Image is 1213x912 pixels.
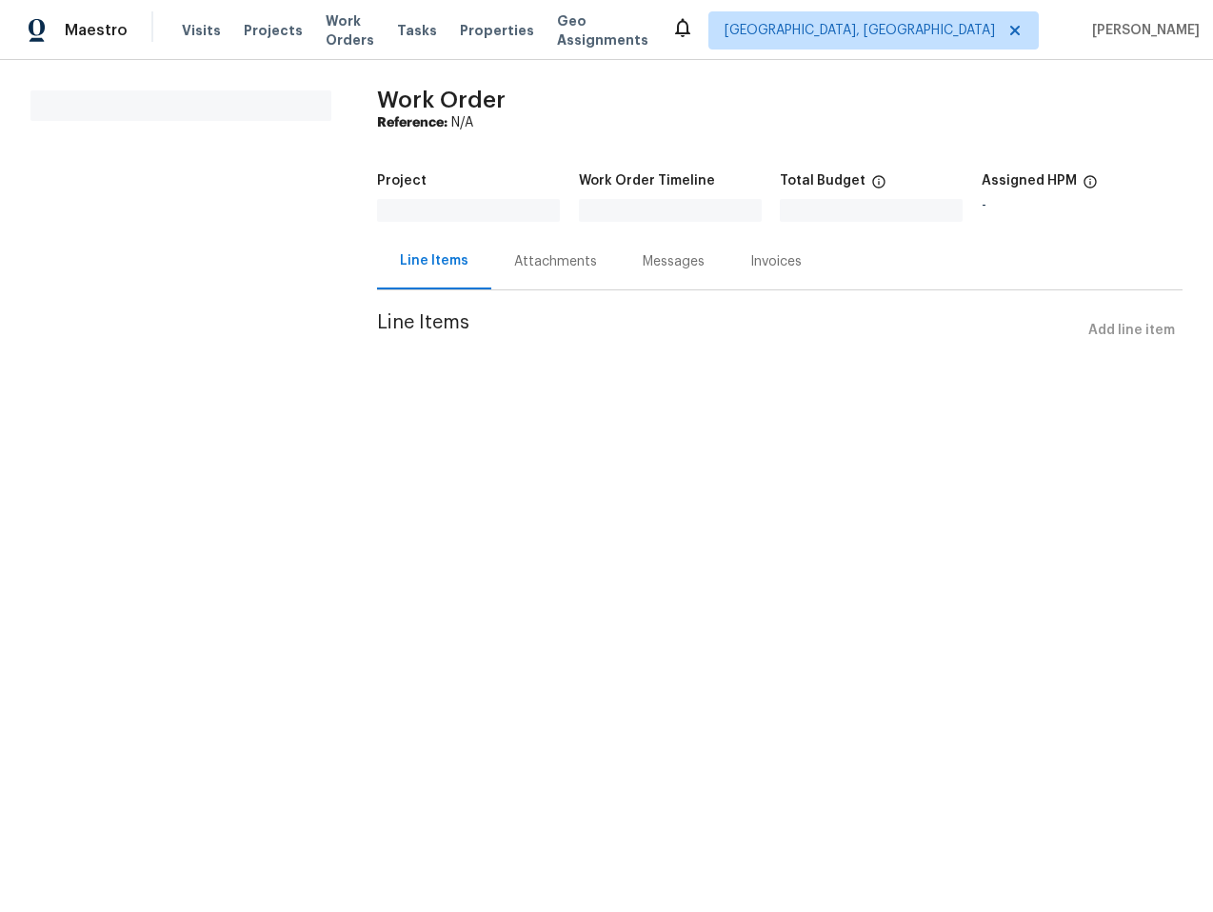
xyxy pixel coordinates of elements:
span: The total cost of line items that have been proposed by Opendoor. This sum includes line items th... [871,174,886,199]
h5: Project [377,174,427,188]
span: Work Orders [326,11,374,50]
div: Invoices [750,252,802,271]
span: Geo Assignments [557,11,648,50]
span: [GEOGRAPHIC_DATA], [GEOGRAPHIC_DATA] [725,21,995,40]
span: Visits [182,21,221,40]
div: - [982,199,1183,212]
div: Messages [643,252,705,271]
span: The hpm assigned to this work order. [1083,174,1098,199]
span: Maestro [65,21,128,40]
span: Properties [460,21,534,40]
h5: Total Budget [780,174,865,188]
span: Line Items [377,313,1081,348]
h5: Assigned HPM [982,174,1077,188]
span: Projects [244,21,303,40]
span: [PERSON_NAME] [1084,21,1200,40]
b: Reference: [377,116,447,129]
span: Tasks [397,24,437,37]
span: Work Order [377,89,506,111]
div: N/A [377,113,1183,132]
div: Line Items [400,251,468,270]
div: Attachments [514,252,597,271]
h5: Work Order Timeline [579,174,715,188]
